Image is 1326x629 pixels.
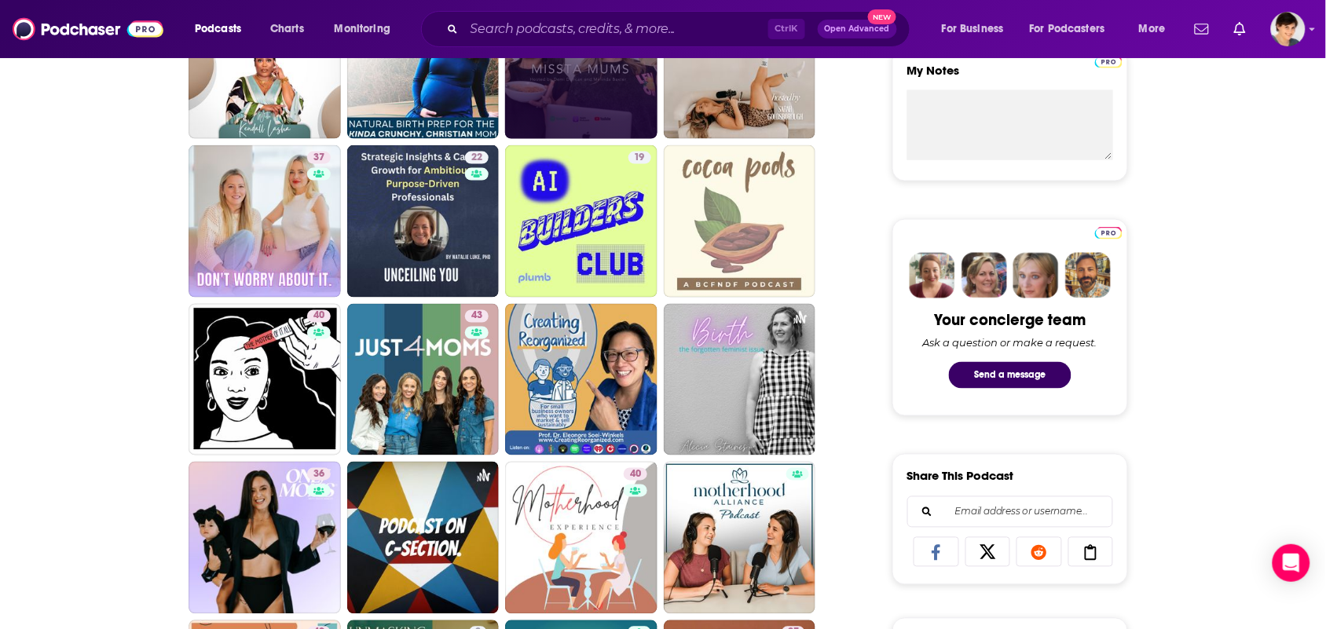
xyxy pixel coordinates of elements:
[270,18,304,40] span: Charts
[825,25,890,33] span: Open Advanced
[464,16,768,42] input: Search podcasts, credits, & more...
[630,467,641,483] span: 40
[505,462,658,614] a: 40
[1013,253,1059,298] img: Jules Profile
[624,468,647,481] a: 40
[471,309,482,324] span: 43
[189,145,341,298] a: 37
[505,145,658,298] a: 19
[313,467,324,483] span: 36
[818,20,897,38] button: Open AdvancedNew
[931,16,1024,42] button: open menu
[307,310,331,323] a: 40
[1095,53,1123,68] a: Pro website
[923,337,1097,349] div: Ask a question or make a request.
[13,14,163,44] img: Podchaser - Follow, Share and Rate Podcasts
[1068,537,1114,567] a: Copy Link
[1128,16,1185,42] button: open menu
[1189,16,1215,42] a: Show notifications dropdown
[436,11,925,47] div: Search podcasts, credits, & more...
[471,150,482,166] span: 22
[313,150,324,166] span: 37
[907,63,1113,90] label: My Notes
[324,16,411,42] button: open menu
[335,18,390,40] span: Monitoring
[1271,12,1306,46] button: Show profile menu
[1020,16,1128,42] button: open menu
[1016,537,1062,567] a: Share on Reddit
[768,19,805,39] span: Ctrl K
[949,362,1071,389] button: Send a message
[628,152,651,164] a: 19
[962,253,1007,298] img: Barbara Profile
[942,18,1004,40] span: For Business
[935,311,1086,331] div: Your concierge team
[635,150,645,166] span: 19
[1065,253,1111,298] img: Jon Profile
[1030,18,1105,40] span: For Podcasters
[347,304,500,456] a: 43
[1095,56,1123,68] img: Podchaser Pro
[347,145,500,298] a: 22
[907,496,1113,528] div: Search followers
[1273,544,1310,582] div: Open Intercom Messenger
[260,16,313,42] a: Charts
[910,253,955,298] img: Sydney Profile
[189,304,341,456] a: 40
[307,152,331,164] a: 37
[965,537,1011,567] a: Share on X/Twitter
[465,152,489,164] a: 22
[1228,16,1252,42] a: Show notifications dropdown
[868,9,896,24] span: New
[1095,225,1123,240] a: Pro website
[307,468,331,481] a: 36
[184,16,262,42] button: open menu
[195,18,241,40] span: Podcasts
[189,462,341,614] a: 36
[1095,227,1123,240] img: Podchaser Pro
[1139,18,1166,40] span: More
[914,537,959,567] a: Share on Facebook
[465,310,489,323] a: 43
[313,309,324,324] span: 40
[921,497,1100,527] input: Email address or username...
[1271,12,1306,46] span: Logged in as bethwouldknow
[907,469,1014,484] h3: Share This Podcast
[1271,12,1306,46] img: User Profile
